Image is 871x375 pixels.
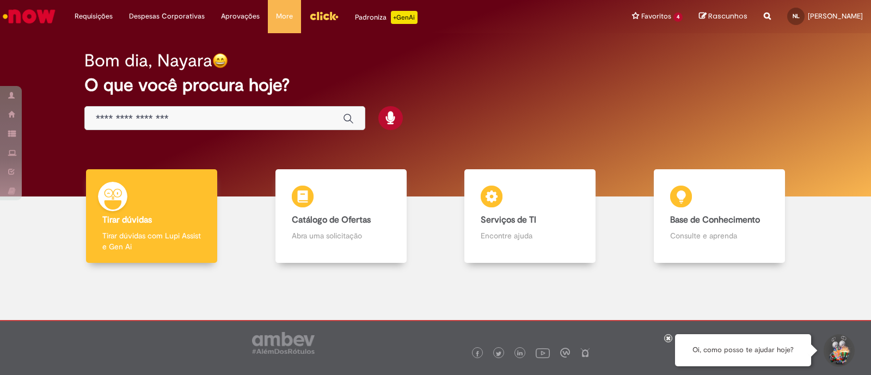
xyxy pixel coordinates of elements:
[708,11,747,21] span: Rascunhos
[84,76,787,95] h2: O que você procura hoje?
[675,334,811,366] div: Oi, como posso te ajudar hoje?
[309,8,339,24] img: click_logo_yellow_360x200.png
[57,169,247,263] a: Tirar dúvidas Tirar dúvidas com Lupi Assist e Gen Ai
[102,214,152,225] b: Tirar dúvidas
[292,214,371,225] b: Catálogo de Ofertas
[212,53,228,69] img: happy-face.png
[436,169,625,263] a: Serviços de TI Encontre ajuda
[536,346,550,360] img: logo_footer_youtube.png
[75,11,113,22] span: Requisições
[102,230,201,252] p: Tirar dúvidas com Lupi Assist e Gen Ai
[793,13,800,20] span: NL
[292,230,390,241] p: Abra uma solicitação
[560,348,570,358] img: logo_footer_workplace.png
[247,169,436,263] a: Catálogo de Ofertas Abra uma solicitação
[221,11,260,22] span: Aprovações
[625,169,814,263] a: Base de Conhecimento Consulte e aprenda
[673,13,683,22] span: 4
[475,351,480,356] img: logo_footer_facebook.png
[84,51,212,70] h2: Bom dia, Nayara
[670,214,760,225] b: Base de Conhecimento
[496,351,501,356] img: logo_footer_twitter.png
[641,11,671,22] span: Favoritos
[517,351,523,357] img: logo_footer_linkedin.png
[580,348,590,358] img: logo_footer_naosei.png
[808,11,863,21] span: [PERSON_NAME]
[481,230,579,241] p: Encontre ajuda
[391,11,418,24] p: +GenAi
[670,230,769,241] p: Consulte e aprenda
[822,334,855,367] button: Iniciar Conversa de Suporte
[699,11,747,22] a: Rascunhos
[355,11,418,24] div: Padroniza
[276,11,293,22] span: More
[481,214,536,225] b: Serviços de TI
[252,332,315,354] img: logo_footer_ambev_rotulo_gray.png
[1,5,57,27] img: ServiceNow
[129,11,205,22] span: Despesas Corporativas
